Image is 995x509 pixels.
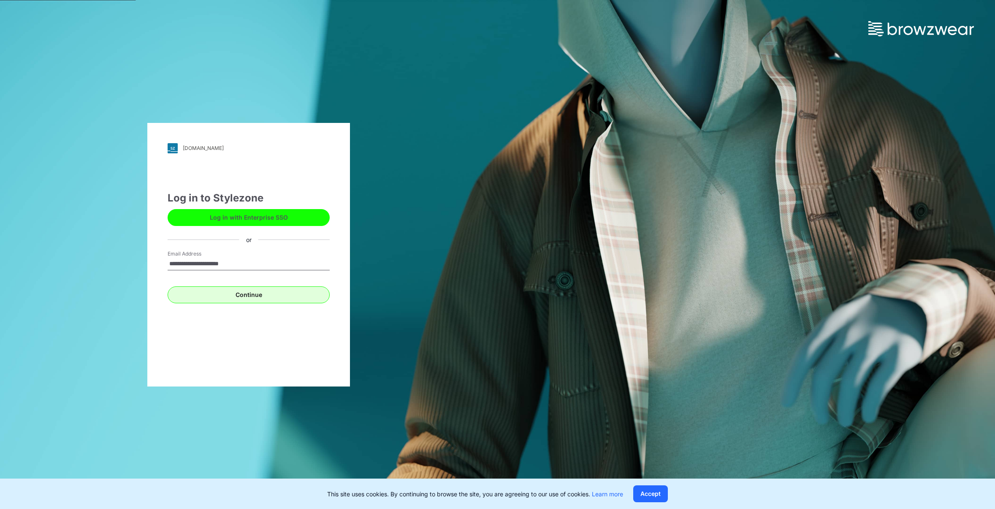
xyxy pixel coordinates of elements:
a: Learn more [592,490,623,498]
div: [DOMAIN_NAME] [183,145,224,151]
button: Log in with Enterprise SSO [168,209,330,226]
a: [DOMAIN_NAME] [168,143,330,153]
label: Email Address [168,250,227,258]
img: svg+xml;base64,PHN2ZyB3aWR0aD0iMjgiIGhlaWdodD0iMjgiIHZpZXdCb3g9IjAgMCAyOCAyOCIgZmlsbD0ibm9uZSIgeG... [168,143,178,153]
button: Accept [633,485,668,502]
img: browzwear-logo.73288ffb.svg [868,21,974,36]
div: Log in to Stylezone [168,191,330,206]
p: This site uses cookies. By continuing to browse the site, you are agreeing to our use of cookies. [327,490,623,498]
button: Continue [168,286,330,303]
div: or [239,235,258,244]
